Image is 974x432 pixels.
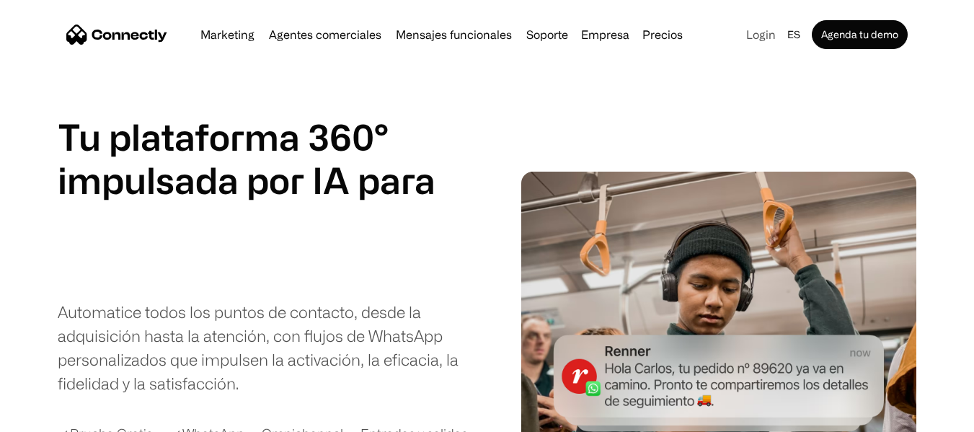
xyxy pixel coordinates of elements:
[263,29,387,40] a: Agentes comerciales
[58,300,482,395] div: Automatice todos los puntos de contacto, desde la adquisición hasta la atención, con flujos de Wh...
[521,29,574,40] a: Soporte
[29,407,87,427] ul: Language list
[812,20,908,49] a: Agenda tu demo
[787,25,800,45] div: es
[14,405,87,427] aside: Language selected: Español
[58,202,389,288] div: carousel
[637,29,689,40] a: Precios
[195,29,260,40] a: Marketing
[782,25,809,45] div: es
[740,25,782,45] a: Login
[390,29,518,40] a: Mensajes funcionales
[581,25,629,45] div: Empresa
[58,115,435,202] h1: Tu plataforma 360° impulsada por IA para
[577,25,634,45] div: Empresa
[66,24,167,45] a: home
